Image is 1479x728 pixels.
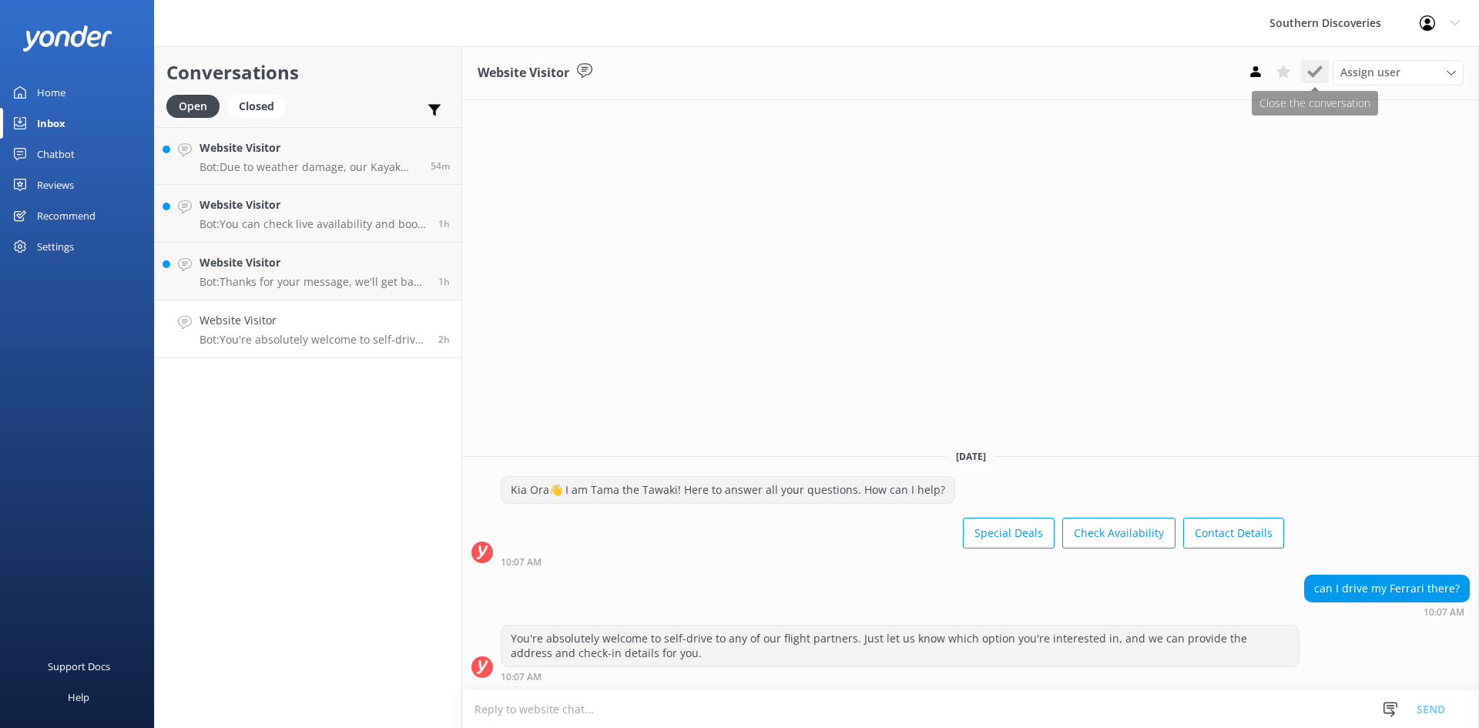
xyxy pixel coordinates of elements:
div: 10:07am 12-Aug-2025 (UTC +12:00) Pacific/Auckland [501,556,1284,567]
button: Check Availability [1062,518,1175,549]
button: Special Deals [963,518,1055,549]
span: 10:07am 12-Aug-2025 (UTC +12:00) Pacific/Auckland [438,333,450,346]
p: Bot: Due to weather damage, our Kayak Shed is temporarily closed, and we don’t have a reopening d... [200,160,419,174]
p: Bot: You're absolutely welcome to self-drive to any of our flight partners. Just let us know whic... [200,333,427,347]
div: Support Docs [48,651,110,682]
h3: Website Visitor [478,63,569,83]
div: Chatbot [37,139,75,169]
span: 11:38am 12-Aug-2025 (UTC +12:00) Pacific/Auckland [431,159,450,173]
div: Help [68,682,89,713]
p: Bot: You can check live availability and book your Milford Sound adventure on our website. [200,217,427,231]
div: can I drive my Ferrari there? [1305,575,1469,602]
span: 10:59am 12-Aug-2025 (UTC +12:00) Pacific/Auckland [438,275,450,288]
a: Website VisitorBot:You can check live availability and book your Milford Sound adventure on our w... [155,185,461,243]
strong: 10:07 AM [501,673,542,682]
strong: 10:07 AM [1424,608,1464,617]
p: Bot: Thanks for your message, we'll get back to you as soon as we can. You're also welcome to kee... [200,275,427,289]
button: Contact Details [1183,518,1284,549]
div: Assign User [1333,60,1464,85]
a: Website VisitorBot:You're absolutely welcome to self-drive to any of our flight partners. Just le... [155,300,461,358]
div: 10:07am 12-Aug-2025 (UTC +12:00) Pacific/Auckland [501,671,1300,682]
h2: Conversations [166,58,450,87]
a: Open [166,97,227,114]
div: Settings [37,231,74,262]
div: Kia Ora👋 I am Tama the Tawaki! Here to answer all your questions. How can I help? [501,477,954,503]
a: Website VisitorBot:Due to weather damage, our Kayak Shed is temporarily closed, and we don’t have... [155,127,461,185]
h4: Website Visitor [200,139,419,156]
span: 11:27am 12-Aug-2025 (UTC +12:00) Pacific/Auckland [438,217,450,230]
a: Closed [227,97,293,114]
div: Inbox [37,108,65,139]
span: [DATE] [947,450,995,463]
h4: Website Visitor [200,196,427,213]
div: Reviews [37,169,74,200]
div: Open [166,95,220,118]
span: Assign user [1340,64,1400,81]
h4: Website Visitor [200,312,427,329]
img: yonder-white-logo.png [23,25,112,51]
a: Website VisitorBot:Thanks for your message, we'll get back to you as soon as we can. You're also ... [155,243,461,300]
div: You're absolutely welcome to self-drive to any of our flight partners. Just let us know which opt... [501,626,1299,666]
div: 10:07am 12-Aug-2025 (UTC +12:00) Pacific/Auckland [1304,606,1470,617]
div: Recommend [37,200,96,231]
div: Closed [227,95,286,118]
div: Home [37,77,65,108]
strong: 10:07 AM [501,558,542,567]
h4: Website Visitor [200,254,427,271]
